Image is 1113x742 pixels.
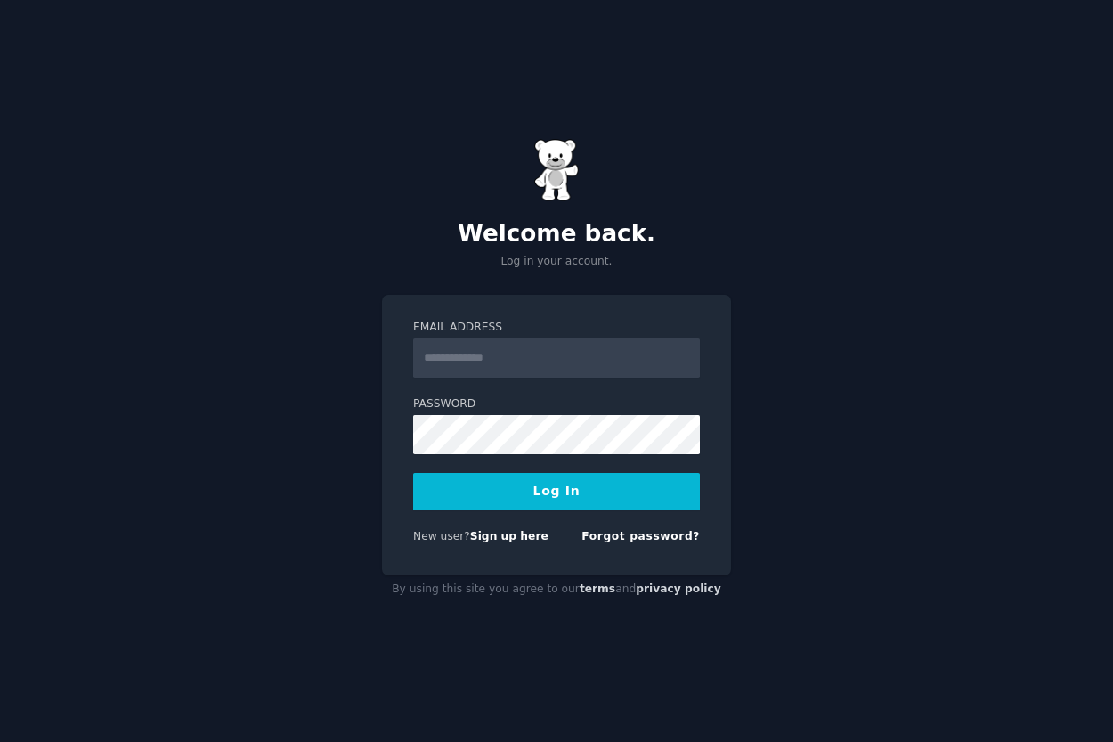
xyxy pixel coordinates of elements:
img: Gummy Bear [534,139,579,201]
label: Password [413,396,700,412]
a: terms [580,583,615,595]
button: Log In [413,473,700,510]
a: Sign up here [470,530,548,542]
p: Log in your account. [382,254,731,270]
h2: Welcome back. [382,220,731,249]
a: Forgot password? [581,530,700,542]
a: privacy policy [636,583,721,595]
label: Email Address [413,320,700,336]
div: By using this site you agree to our and [382,575,731,604]
span: New user? [413,530,470,542]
